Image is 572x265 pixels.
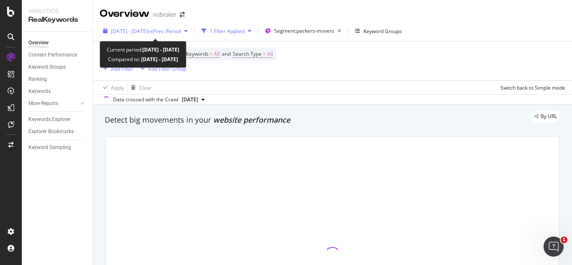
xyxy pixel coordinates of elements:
[128,81,152,94] button: Clear
[108,54,178,64] div: Compared to:
[28,87,51,96] div: Keywords
[28,87,87,96] a: Keywords
[148,28,181,35] span: vs Prev. Period
[28,15,86,25] div: RealKeywords
[497,81,565,94] button: Switch back to Simple mode
[182,96,198,103] span: 2025 Aug. 4th
[28,75,47,84] div: Ranking
[531,111,560,122] div: legacy label
[544,237,564,257] iframe: Intercom live chat
[137,64,186,74] button: Add Filter Group
[363,28,402,35] div: Keyword Groups
[28,39,49,47] div: Overview
[500,84,565,91] div: Switch back to Simple mode
[113,96,178,103] div: Data crossed with the Crawl
[28,39,87,47] a: Overview
[352,24,405,38] button: Keyword Groups
[541,114,557,119] span: By URL
[28,99,78,108] a: More Reports
[28,63,66,72] div: Keyword Groups
[262,24,345,38] button: Segment:packers-movers
[28,7,86,15] div: Analytics
[28,143,71,152] div: Keyword Sampling
[148,65,186,72] div: Add Filter Group
[180,12,185,18] div: arrow-right-arrow-left
[100,64,133,74] button: Add Filter
[107,45,179,54] div: Current period:
[142,46,179,53] b: [DATE] - [DATE]
[153,10,176,19] div: nobroker
[178,95,208,105] button: [DATE]
[140,56,178,63] b: [DATE] - [DATE]
[100,7,149,21] div: Overview
[267,48,273,60] span: All
[198,24,255,38] button: 1 Filter Applied
[100,24,191,38] button: [DATE] - [DATE]vsPrev. Period
[233,50,262,57] span: Search Type
[139,84,152,91] div: Clear
[28,115,70,124] div: Keywords Explorer
[28,143,87,152] a: Keyword Sampling
[28,127,87,136] a: Explorer Bookmarks
[111,28,148,35] span: [DATE] - [DATE]
[222,50,231,57] span: and
[28,51,87,59] a: Content Performance
[28,127,74,136] div: Explorer Bookmarks
[274,27,334,34] span: Segment: packers-movers
[28,75,87,84] a: Ranking
[210,50,213,57] span: =
[186,50,209,57] span: Keywords
[210,28,245,35] div: 1 Filter Applied
[111,84,124,91] div: Apply
[263,50,266,57] span: =
[28,51,77,59] div: Content Performance
[28,99,58,108] div: More Reports
[214,48,220,60] span: All
[561,237,567,243] span: 1
[28,63,87,72] a: Keyword Groups
[100,81,124,94] button: Apply
[111,65,133,72] div: Add Filter
[28,115,87,124] a: Keywords Explorer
